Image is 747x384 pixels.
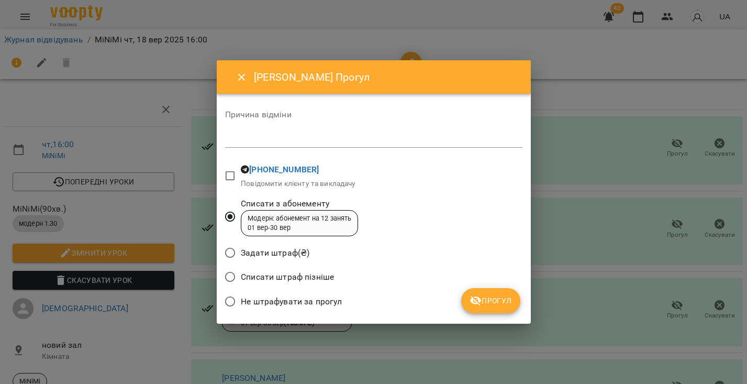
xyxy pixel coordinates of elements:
[470,294,512,307] span: Прогул
[241,271,334,283] span: Списати штраф пізніше
[241,198,358,210] span: Списати з абонементу
[254,69,518,85] h6: [PERSON_NAME] Прогул
[249,164,319,174] a: [PHONE_NUMBER]
[248,214,351,233] div: Модерн: абонемент на 12 занять 01 вер - 30 вер
[241,179,356,189] p: Повідомити клієнту та викладачу
[229,65,254,90] button: Close
[241,295,342,308] span: Не штрафувати за прогул
[241,247,309,259] span: Задати штраф(₴)
[225,111,522,119] label: Причина відміни
[461,288,520,313] button: Прогул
